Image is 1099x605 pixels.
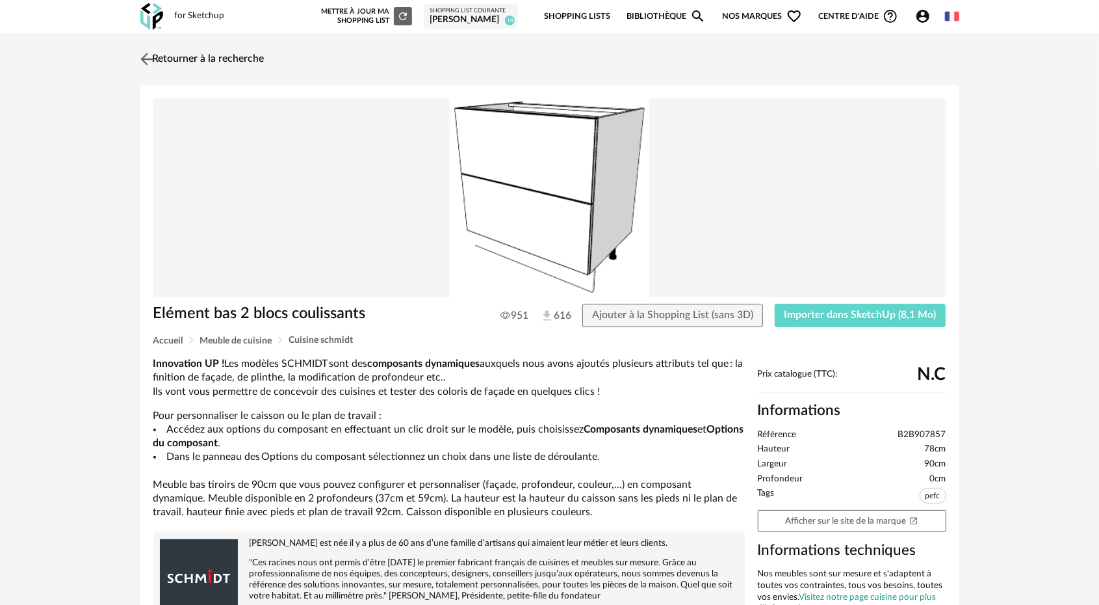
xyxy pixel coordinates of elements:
img: Product pack shot [153,98,946,298]
div: Pour personnaliser le caisson ou le plan de travail : Meuble bas tiroirs de 90cm que vous pouvez ... [153,357,745,520]
span: Open In New icon [909,516,918,525]
span: Account Circle icon [915,8,937,24]
li: Accédez aux options du composant en effectuant un clic droit sur le modèle, puis choisissez et . [153,423,745,451]
p: "Ces racines nous ont permis d’être [DATE] le premier fabricant français de cuisines et meubles s... [160,558,738,602]
div: Breadcrumb [153,336,946,345]
div: Prix catalogue (TTC): [758,369,946,393]
button: Importer dans SketchUp (8,1 Mo) [775,304,946,327]
h1: Elément bas 2 blocs coulissants [153,304,476,324]
span: Nos marques [723,1,802,32]
img: fr [945,9,959,23]
span: Largeur [758,459,788,470]
span: 90cm [925,459,946,470]
span: Accueil [153,336,183,345]
span: 78cm [925,444,946,455]
span: pefc [920,488,946,504]
a: Shopping List courante [PERSON_NAME] 10 [430,7,512,26]
span: 10 [505,16,515,25]
div: Shopping List courante [430,7,512,15]
p: [PERSON_NAME] est née il y a plus de 60 ans d’une famille d’artisans qui aimaient leur métier et ... [160,538,738,549]
div: Mettre à jour ma Shopping List [318,7,412,25]
b: Composants dynamiques [584,424,697,435]
li: Dans le panneau des Options du composant sélectionnez un choix dans une liste de déroulante. [153,450,745,464]
a: Shopping Lists [544,1,610,32]
b: composants dynamiques [368,358,480,369]
span: Tags [758,488,775,507]
span: Help Circle Outline icon [883,8,898,24]
span: Account Circle icon [915,8,931,24]
h2: Informations [758,401,946,420]
span: Référence [758,429,797,441]
a: Retourner à la recherche [137,45,265,74]
div: for Sketchup [175,10,225,22]
span: Heart Outline icon [786,8,802,24]
img: OXP [140,3,163,30]
span: B2B907857 [898,429,946,441]
span: Meuble de cuisine [200,336,272,345]
span: Centre d'aideHelp Circle Outline icon [818,8,898,24]
img: Téléchargements [540,309,554,323]
div: [PERSON_NAME] [430,14,512,26]
a: BibliothèqueMagnify icon [627,1,706,32]
p: Les modèles SCHMIDT sont des auxquels nous avons ajoutés plusieurs attributs tel que : la finitio... [153,357,745,399]
span: Hauteur [758,444,790,455]
span: Profondeur [758,474,803,485]
h3: Informations techniques [758,541,946,560]
span: Refresh icon [397,12,409,20]
span: Cuisine schmidt [289,336,354,345]
span: N.C [918,370,946,380]
a: Afficher sur le site de la marqueOpen In New icon [758,510,946,533]
span: 951 [500,309,528,322]
b: Innovation UP ! [153,358,225,369]
span: Importer dans SketchUp (8,1 Mo) [784,310,937,320]
img: svg+xml;base64,PHN2ZyB3aWR0aD0iMjQiIGhlaWdodD0iMjQiIHZpZXdCb3g9IjAgMCAyNCAyNCIgZmlsbD0ibm9uZSIgeG... [137,49,156,68]
span: Ajouter à la Shopping List (sans 3D) [592,310,753,320]
span: 616 [540,309,558,323]
span: 0cm [930,474,946,485]
button: Ajouter à la Shopping List (sans 3D) [582,304,763,327]
span: Magnify icon [690,8,706,24]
